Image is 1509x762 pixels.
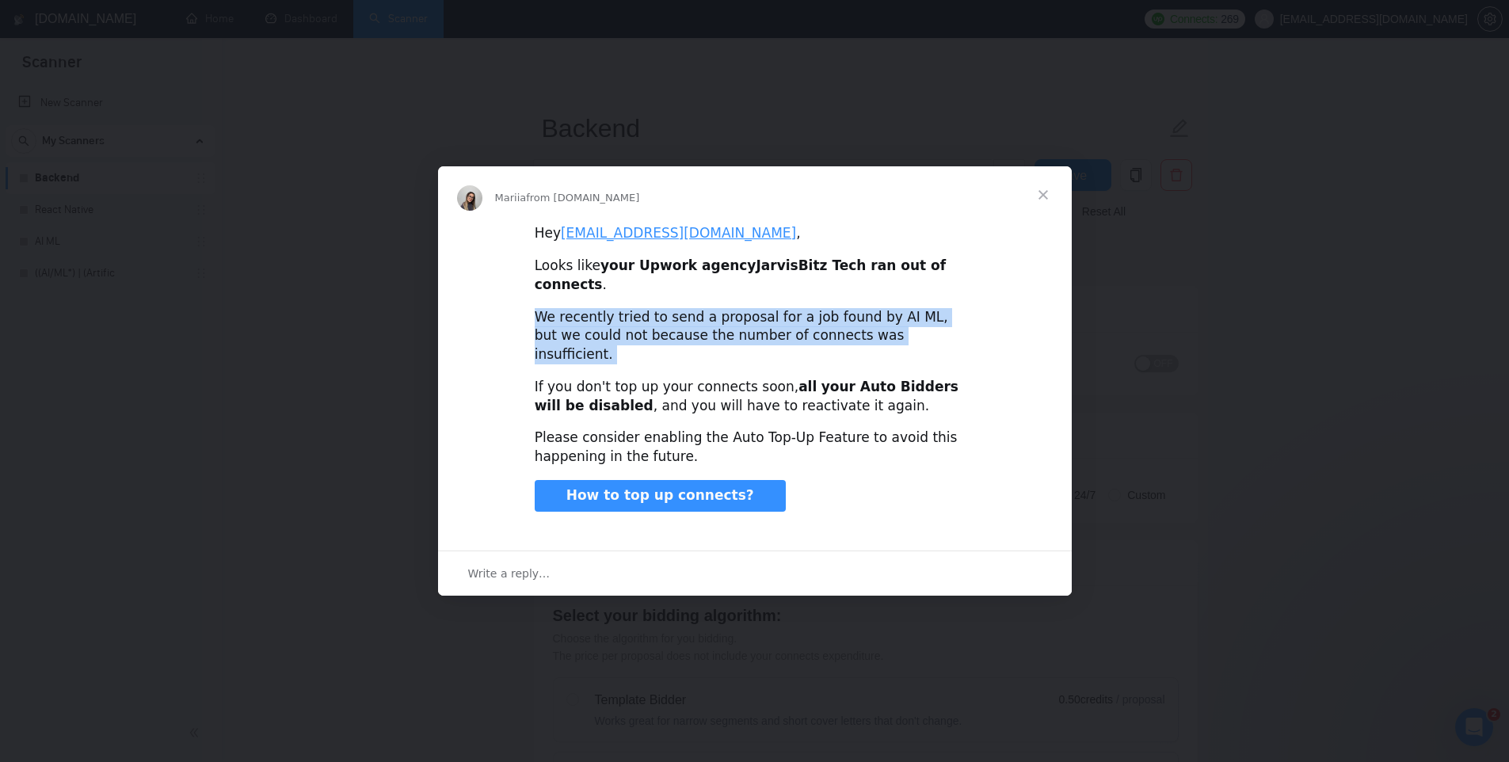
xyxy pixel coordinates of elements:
[535,224,975,243] div: Hey ,
[535,378,975,416] div: If you don't top up your connects soon, , and you will have to reactivate it again.
[535,429,975,467] div: Please consider enabling the Auto Top-Up Feature to avoid this happening in the future.
[535,257,975,295] div: Looks like .
[600,257,756,273] b: your Upwork agency
[438,551,1072,596] div: Open conversation and reply
[535,257,946,292] b: JarvisBitz Tech ran out of connects
[457,185,482,211] img: Profile image for Mariia
[468,563,551,584] span: Write a reply…
[1015,166,1072,223] span: Close
[535,379,958,413] b: your Auto Bidders will be disabled
[561,225,796,241] a: [EMAIL_ADDRESS][DOMAIN_NAME]
[798,379,817,394] b: all
[535,480,786,512] a: How to top up connects?
[526,192,639,204] span: from [DOMAIN_NAME]
[495,192,527,204] span: Mariia
[566,487,754,503] span: How to top up connects?
[535,308,975,364] div: We recently tried to send a proposal for a job found by AI ML, but we could not because the numbe...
